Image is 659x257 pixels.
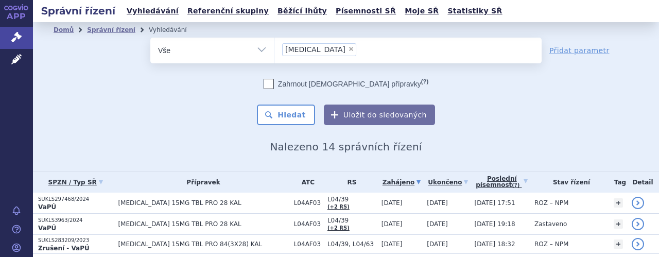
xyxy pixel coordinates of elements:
a: + [614,198,623,208]
span: Zastaveno [534,220,567,228]
button: Hledat [257,105,315,125]
span: Nalezeno 14 správních řízení [270,141,422,153]
button: Uložit do sledovaných [324,105,435,125]
span: [MEDICAL_DATA] 15MG TBL PRO 28 KAL [118,220,288,228]
h2: Správní řízení [33,4,124,18]
span: [DATE] [427,220,448,228]
a: (+2 RS) [327,204,350,210]
th: ATC [289,172,322,193]
strong: Zrušení - VaPÚ [38,245,90,252]
a: Poslednípísemnost(?) [475,172,529,193]
label: Zahrnout [DEMOGRAPHIC_DATA] přípravky [264,79,428,89]
a: + [614,239,623,249]
p: SUKLS283209/2023 [38,237,113,244]
abbr: (?) [512,182,519,189]
span: [DATE] 18:32 [475,241,515,248]
th: Stav řízení [529,172,609,193]
span: × [348,46,354,52]
abbr: (?) [421,78,428,85]
a: Ukončeno [427,175,469,190]
span: L04AF03 [294,241,322,248]
a: Moje SŘ [402,4,442,18]
a: detail [632,238,644,250]
span: [DATE] [427,199,448,207]
a: Zahájeno [381,175,422,190]
span: ROZ – NPM [534,241,568,248]
p: SUKLS3963/2024 [38,217,113,224]
span: [MEDICAL_DATA] 15MG TBL PRO 28 KAL [118,199,288,207]
strong: VaPÚ [38,225,56,232]
span: L04/39, L04/63 [327,241,376,248]
span: [DATE] [427,241,448,248]
span: L04AF03 [294,199,322,207]
th: Detail [627,172,659,193]
th: Tag [609,172,627,193]
span: [DATE] [381,199,403,207]
span: [MEDICAL_DATA] [285,46,345,53]
a: Vyhledávání [124,4,182,18]
a: SPZN / Typ SŘ [38,175,113,190]
a: Přidat parametr [549,45,610,56]
th: RS [322,172,376,193]
span: L04/39 [327,217,376,224]
span: L04/39 [327,196,376,203]
span: L04AF03 [294,220,322,228]
th: Přípravek [113,172,288,193]
a: (+2 RS) [327,225,350,231]
a: Běžící lhůty [274,4,330,18]
input: [MEDICAL_DATA] [359,43,365,56]
p: SUKLS297468/2024 [38,196,113,203]
a: Referenční skupiny [184,4,272,18]
span: [DATE] 19:18 [475,220,515,228]
span: [DATE] [381,241,403,248]
span: [DATE] [381,220,403,228]
span: [DATE] 17:51 [475,199,515,207]
a: Domů [54,26,74,33]
a: + [614,219,623,229]
a: Statistiky SŘ [444,4,505,18]
a: detail [632,218,644,230]
a: Správní řízení [87,26,135,33]
span: ROZ – NPM [534,199,568,207]
a: Písemnosti SŘ [333,4,399,18]
li: Vyhledávání [149,22,200,38]
a: detail [632,197,644,209]
span: [MEDICAL_DATA] 15MG TBL PRO 84(3X28) KAL [118,241,288,248]
strong: VaPÚ [38,203,56,211]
